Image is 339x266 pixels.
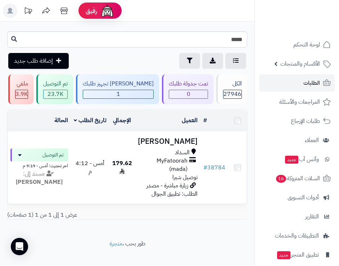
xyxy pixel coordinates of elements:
img: logo-2.png [290,13,332,28]
span: إضافة طلب جديد [14,57,53,65]
span: جديد [277,251,290,259]
span: وآتس آب [284,154,319,164]
span: أمس - 4:12 م [76,159,104,176]
a: التقارير [259,208,335,225]
span: لوحة التحكم [293,40,320,50]
a: العميل [182,116,198,125]
div: Open Intercom Messenger [11,238,28,255]
div: [PERSON_NAME] تجهيز طلبك [83,80,154,88]
a: إضافة طلب جديد [8,53,69,69]
a: الطلبات [259,74,335,92]
a: العملاء [259,132,335,149]
div: الكل [223,80,242,88]
a: طلبات الإرجاع [259,112,335,130]
a: تطبيق المتجرجديد [259,246,335,263]
a: [PERSON_NAME] تجهيز طلبك 1 [74,74,161,104]
a: السلات المتروكة16 [259,170,335,187]
span: # [203,163,207,172]
div: عرض 1 إلى 1 من 1 (1 صفحات) [2,211,253,219]
span: الأقسام والمنتجات [280,59,320,69]
div: ملغي [15,80,28,88]
img: ai-face.png [100,4,114,18]
a: تمت جدولة طلبك 0 [161,74,215,104]
span: طلبات الإرجاع [291,116,320,126]
span: 16 [276,174,286,183]
span: الطلبات [303,78,320,88]
a: لوحة التحكم [259,36,335,53]
div: تم التوصيل [43,80,68,88]
span: السداد [175,148,190,157]
span: التقارير [305,212,319,222]
span: رفيق [86,6,97,15]
strong: [PERSON_NAME] [16,178,63,186]
div: 3853 [15,90,28,98]
div: اخر تحديث: أمس - 9:19 م [10,161,68,169]
span: 179.62 [112,159,132,176]
a: # [203,116,207,125]
a: تحديثات المنصة [19,4,37,20]
span: أدوات التسويق [288,192,319,203]
a: التطبيقات والخدمات [259,227,335,244]
a: وآتس آبجديد [259,151,335,168]
span: 0 [169,90,208,98]
div: مسند إلى: [5,170,73,186]
span: توصيل شبرا [172,173,198,182]
a: تاريخ الطلب [74,116,107,125]
a: ملغي 3.9K [7,74,35,104]
span: MyFatoorah (mada) [138,157,187,173]
span: 27946 [223,90,241,98]
div: تمت جدولة طلبك [169,80,208,88]
span: 23.7K [44,90,67,98]
span: تم التوصيل [42,151,64,159]
span: جديد [285,156,298,164]
span: زيارة مباشرة - مصدر الطلب: تطبيق الجوال [146,181,198,198]
a: الكل27946 [215,74,249,104]
a: #38784 [203,163,225,172]
span: 3.9K [15,90,28,98]
h3: [PERSON_NAME] [138,137,198,146]
span: 1 [83,90,153,98]
a: المراجعات والأسئلة [259,93,335,111]
a: الحالة [54,116,68,125]
span: التطبيقات والخدمات [275,231,319,241]
span: المراجعات والأسئلة [279,97,320,107]
a: أدوات التسويق [259,189,335,206]
span: تطبيق المتجر [276,250,319,260]
span: العملاء [305,135,319,145]
a: متجرة [109,239,122,248]
a: تم التوصيل 23.7K [35,74,74,104]
span: السلات المتروكة [275,173,320,183]
div: 23717 [44,90,67,98]
a: الإجمالي [113,116,131,125]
